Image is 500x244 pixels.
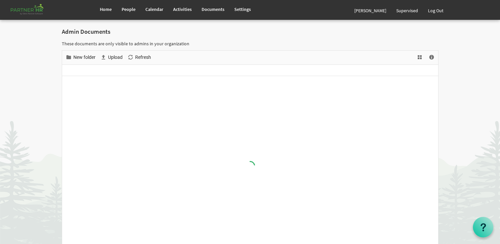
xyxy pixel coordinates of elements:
[349,1,391,20] a: [PERSON_NAME]
[145,6,163,12] span: Calendar
[234,6,251,12] span: Settings
[173,6,192,12] span: Activities
[202,6,224,12] span: Documents
[423,1,448,20] a: Log Out
[122,6,135,12] span: People
[62,40,439,47] p: These documents are only visible to admins in your organization
[396,8,418,14] span: Supervised
[100,6,112,12] span: Home
[62,28,439,35] h2: Admin Documents
[391,1,423,20] a: Supervised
